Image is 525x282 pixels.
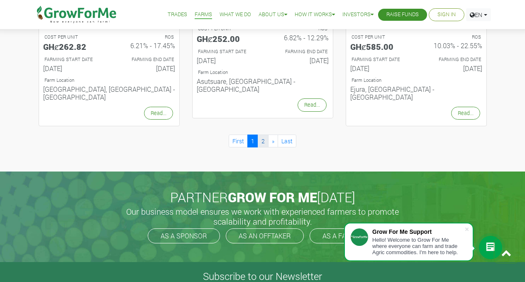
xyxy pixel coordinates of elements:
h6: [DATE] [43,64,103,72]
p: ROS [424,34,481,41]
a: Read... [451,107,480,120]
h6: [DATE] [422,64,482,72]
h2: PARTNER [DATE] [36,189,490,205]
a: Trades [168,10,187,19]
p: COST PER UNIT [352,34,409,41]
h6: [DATE] [269,56,329,64]
a: 1 [247,135,258,147]
span: » [272,137,274,145]
h6: [DATE] [197,56,256,64]
h6: 6.21% - 17.45% [115,42,175,49]
a: How it Works [295,10,335,19]
h6: Ejura, [GEOGRAPHIC_DATA] - [GEOGRAPHIC_DATA] [350,85,482,101]
h5: GHȼ252.00 [197,34,256,44]
p: FARMING START DATE [352,56,409,63]
a: EN [466,8,491,21]
a: Read... [298,98,327,111]
h6: 6.82% - 12.29% [269,34,329,42]
h6: [GEOGRAPHIC_DATA], [GEOGRAPHIC_DATA] - [GEOGRAPHIC_DATA] [43,85,175,101]
a: AS A FARMER [310,228,378,243]
a: Sign In [437,10,456,19]
p: Location of Farm [198,69,327,76]
p: ROS [117,34,174,41]
h6: 10.03% - 22.55% [422,42,482,49]
div: Hello! Welcome to Grow For Me where everyone can farm and trade Agric commodities. I'm here to help. [372,237,464,255]
p: FARMING END DATE [424,56,481,63]
a: Farms [195,10,212,19]
h5: GHȼ262.82 [43,42,103,51]
div: Grow For Me Support [372,228,464,235]
p: FARMING START DATE [198,48,255,55]
a: Read... [144,107,173,120]
p: FARMING END DATE [117,56,174,63]
h5: GHȼ585.00 [350,42,410,51]
a: Investors [342,10,374,19]
h6: Asutsuare, [GEOGRAPHIC_DATA] - [GEOGRAPHIC_DATA] [197,77,329,93]
p: FARMING END DATE [270,48,327,55]
p: FARMING START DATE [44,56,102,63]
a: First [229,135,248,147]
a: AS AN OFFTAKER [226,228,304,243]
a: AS A SPONSOR [148,228,220,243]
nav: Page Navigation [39,135,487,147]
p: COST PER UNIT [44,34,102,41]
a: About Us [259,10,287,19]
a: What We Do [220,10,251,19]
p: Location of Farm [352,77,481,84]
a: Raise Funds [386,10,419,19]
a: Last [278,135,296,147]
h6: [DATE] [115,64,175,72]
span: GROW FOR ME [228,188,317,206]
h6: [DATE] [350,64,410,72]
p: Location of Farm [44,77,174,84]
a: 2 [258,135,269,147]
h5: Our business model ensures we work with experienced farmers to promote scalability and profitabil... [117,206,408,226]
